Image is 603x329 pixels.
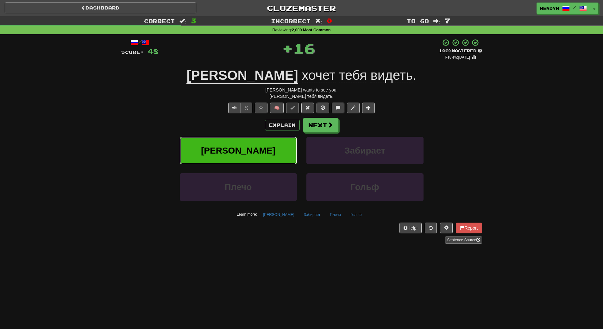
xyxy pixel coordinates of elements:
span: WendyN [540,5,559,11]
button: Гольф [306,173,424,201]
a: WendyN / [537,3,590,14]
button: Report [456,223,482,233]
button: Add to collection (alt+a) [362,103,375,113]
button: Explain [265,120,300,130]
a: Sentence Source [445,237,482,244]
span: 0 [327,17,332,24]
span: Забирает [344,146,385,155]
span: 100 % [439,48,452,53]
button: Favorite sentence (alt+f) [255,103,267,113]
span: : [315,18,322,24]
u: [PERSON_NAME] [186,68,298,84]
button: Play sentence audio (ctl+space) [228,103,241,113]
button: Edit sentence (alt+d) [347,103,360,113]
span: : [179,18,186,24]
span: : [433,18,440,24]
button: Discuss sentence (alt+u) [332,103,344,113]
span: Score: [121,49,144,55]
small: Review: [DATE] [445,55,470,60]
span: 48 [148,47,159,55]
span: 16 [293,40,315,56]
span: хочет [302,68,336,83]
span: + [282,39,293,58]
button: Help! [399,223,422,233]
button: Забирает [306,137,424,164]
span: To go [407,18,429,24]
button: Плечо [326,210,344,219]
span: 7 [445,17,450,24]
div: / [121,39,159,47]
button: 🧠 [270,103,284,113]
span: [PERSON_NAME] [201,146,275,155]
span: . [298,68,417,83]
div: [PERSON_NAME] wants to see you. [121,87,482,93]
div: Text-to-speech controls [227,103,253,113]
button: Гольф [347,210,365,219]
button: Next [303,118,338,132]
span: / [573,5,576,9]
small: Learn more: [237,212,257,217]
span: 3 [191,17,196,24]
div: [PERSON_NAME] тебя́ ви́деть. [121,93,482,99]
button: Забирает [300,210,324,219]
button: [PERSON_NAME] [260,210,298,219]
span: Correct [144,18,175,24]
span: Гольф [350,182,379,192]
button: Ignore sentence (alt+i) [317,103,329,113]
button: Плечо [180,173,297,201]
button: Set this sentence to 100% Mastered (alt+m) [286,103,299,113]
span: Incorrect [271,18,311,24]
a: Dashboard [5,3,196,13]
button: [PERSON_NAME] [180,137,297,164]
span: тебя [339,68,367,83]
span: Плечо [225,182,252,192]
button: Round history (alt+y) [425,223,437,233]
div: Mastered [439,48,482,54]
a: Clozemaster [206,3,397,14]
button: Reset to 0% Mastered (alt+r) [301,103,314,113]
strong: 2,000 Most Common [292,28,330,32]
button: ½ [241,103,253,113]
span: видеть [370,68,412,83]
